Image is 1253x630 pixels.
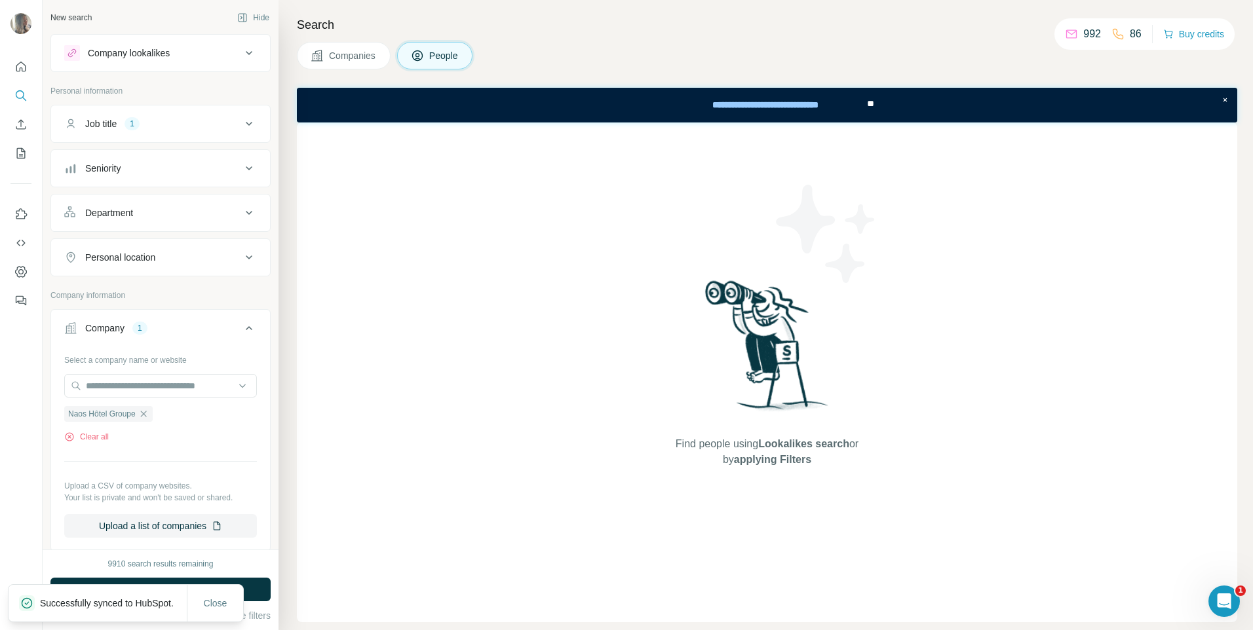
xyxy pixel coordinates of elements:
[51,242,270,273] button: Personal location
[1163,25,1224,43] button: Buy credits
[64,349,257,366] div: Select a company name or website
[51,197,270,229] button: Department
[40,597,184,610] p: Successfully synced to HubSpot.
[297,16,1237,34] h4: Search
[51,312,270,349] button: Company1
[88,46,170,60] div: Company lookalikes
[10,84,31,107] button: Search
[64,492,257,504] p: Your list is private and won't be saved or shared.
[297,88,1237,122] iframe: Banner
[64,480,257,492] p: Upload a CSV of company websites.
[85,206,133,219] div: Department
[195,591,237,615] button: Close
[85,117,117,130] div: Job title
[85,322,125,335] div: Company
[51,153,270,184] button: Seniority
[329,49,377,62] span: Companies
[64,514,257,538] button: Upload a list of companies
[51,37,270,69] button: Company lookalikes
[767,175,885,293] img: Surfe Illustration - Stars
[50,289,271,301] p: Company information
[137,583,184,596] span: Run search
[10,231,31,255] button: Use Surfe API
[204,597,227,610] span: Close
[10,113,31,136] button: Enrich CSV
[50,578,271,601] button: Run search
[85,251,155,264] div: Personal location
[64,431,109,443] button: Clear all
[10,13,31,34] img: Avatar
[125,118,140,130] div: 1
[50,12,92,24] div: New search
[758,438,849,449] span: Lookalikes search
[85,162,121,175] div: Seniority
[108,558,214,570] div: 9910 search results remaining
[1235,585,1246,596] span: 1
[1083,26,1101,42] p: 992
[10,55,31,79] button: Quick start
[228,8,279,28] button: Hide
[1130,26,1142,42] p: 86
[10,289,31,312] button: Feedback
[132,322,147,334] div: 1
[10,260,31,284] button: Dashboard
[1208,585,1240,617] iframe: Intercom live chat
[51,108,270,139] button: Job title1
[10,141,31,165] button: My lists
[10,202,31,226] button: Use Surfe on LinkedIn
[699,277,836,423] img: Surfe Illustration - Woman searching with binoculars
[662,436,872,468] span: Find people using or by
[734,454,811,465] span: applying Filters
[429,49,459,62] span: People
[68,408,136,420] span: Naos Hôtel Groupe
[50,85,271,97] p: Personal information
